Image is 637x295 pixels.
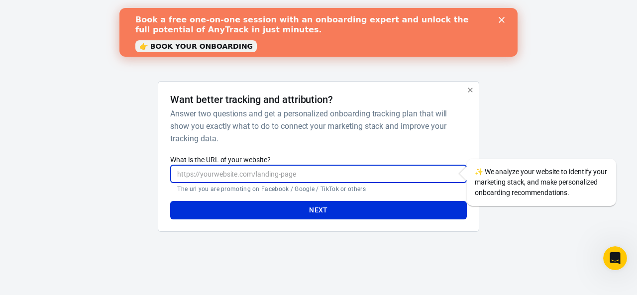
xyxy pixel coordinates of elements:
[475,168,483,176] span: sparkles
[170,107,462,145] h6: Answer two questions and get a personalized onboarding tracking plan that will show you exactly w...
[70,16,567,33] div: AnyTrack
[119,8,518,57] iframe: Intercom live chat banner
[177,185,459,193] p: The url you are promoting on Facebook / Google / TikTok or others
[170,94,333,105] h4: Want better tracking and attribution?
[170,165,466,183] input: https://yourwebsite.com/landing-page
[170,201,466,219] button: Next
[467,159,616,206] div: We analyze your website to identify your marketing stack, and make personalized onboarding recomm...
[170,155,466,165] label: What is the URL of your website?
[603,246,627,270] iframe: Intercom live chat
[379,9,389,15] div: Close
